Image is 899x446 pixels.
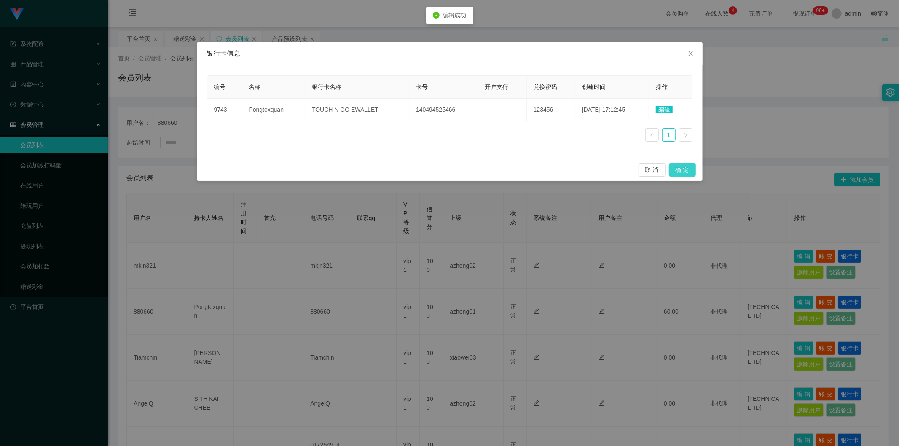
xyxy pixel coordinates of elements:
span: 编辑 [656,106,673,113]
span: 140494525466 [416,106,455,113]
span: TOUCH N GO EWALLET [312,106,378,113]
span: Pongtexquan [249,106,284,113]
span: 编辑成功 [443,12,467,19]
span: 创建时间 [582,83,606,90]
i: icon: check-circle [433,12,440,19]
span: 卡号 [416,83,428,90]
span: 编号 [214,83,226,90]
td: 9743 [207,99,242,121]
button: 确 定 [669,163,696,177]
button: 取 消 [639,163,666,177]
li: 下一页 [679,128,692,142]
span: 操作 [656,83,668,90]
span: 开户支行 [485,83,509,90]
span: 银行卡名称 [312,83,341,90]
li: 上一页 [645,128,659,142]
li: 1 [662,128,676,142]
td: [DATE] 17:12:45 [575,99,649,121]
i: 图标: left [649,133,655,138]
span: 123456 [534,106,553,113]
div: 银行卡信息 [207,49,692,58]
span: 兑换密码 [534,83,557,90]
button: Close [679,42,703,66]
span: 名称 [249,83,261,90]
a: 1 [663,129,675,141]
i: 图标: right [683,133,688,138]
i: 图标: close [687,50,694,57]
